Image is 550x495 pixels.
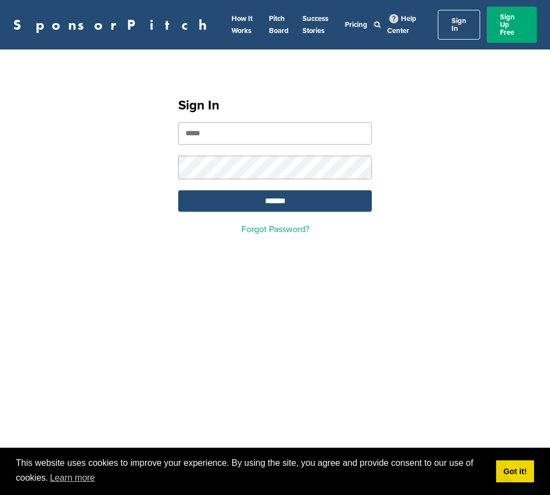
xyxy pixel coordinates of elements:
[438,10,480,40] a: Sign In
[387,12,416,37] a: Help Center
[48,470,97,486] a: learn more about cookies
[345,20,367,29] a: Pricing
[13,18,214,32] a: SponsorPitch
[241,224,309,235] a: Forgot Password?
[496,460,534,482] a: dismiss cookie message
[178,96,372,116] h1: Sign In
[232,14,252,35] a: How It Works
[487,7,537,43] a: Sign Up Free
[506,451,541,486] iframe: Button to launch messaging window
[16,457,487,486] span: This website uses cookies to improve your experience. By using the site, you agree and provide co...
[302,14,328,35] a: Success Stories
[269,14,289,35] a: Pitch Board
